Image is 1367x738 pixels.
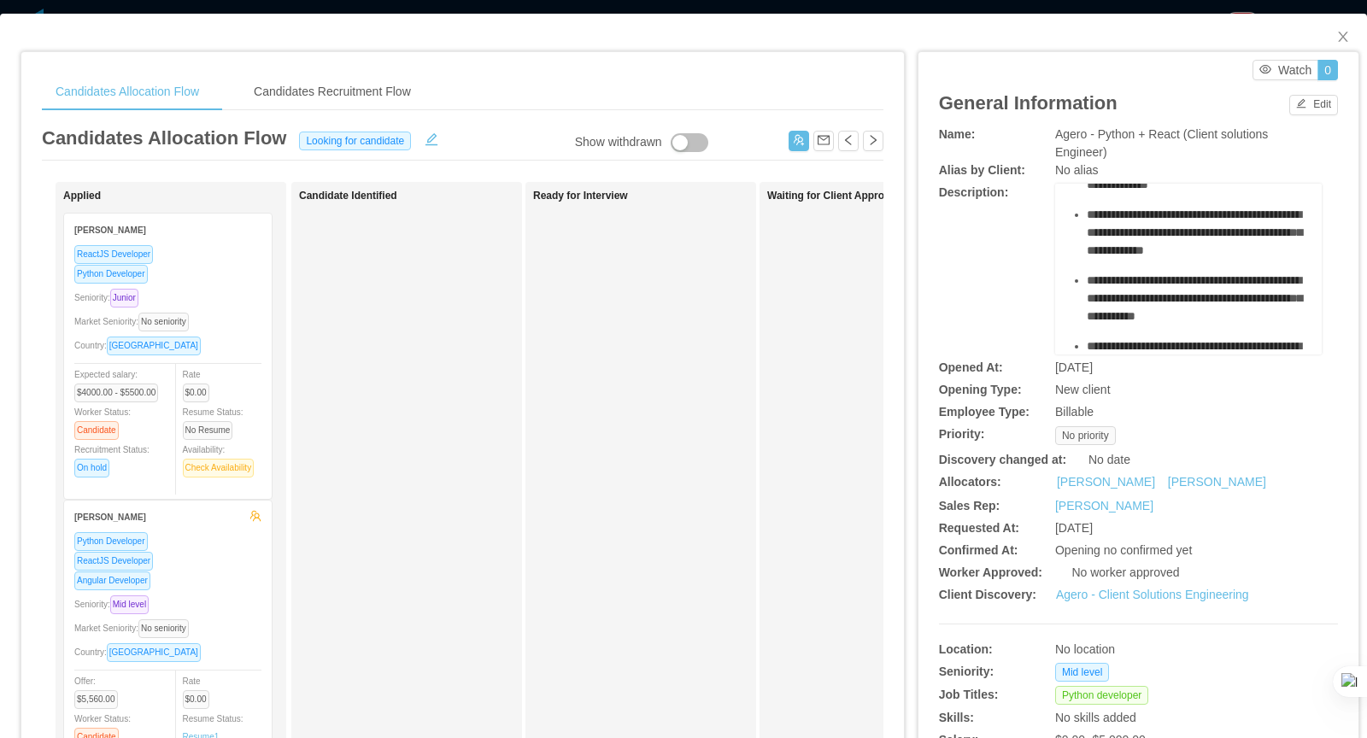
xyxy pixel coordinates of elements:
div: Candidates Allocation Flow [42,73,213,111]
span: On hold [74,459,109,477]
i: icon: close [1336,30,1350,44]
span: No date [1088,453,1130,466]
span: team [249,510,261,522]
span: Seniority: [74,293,145,302]
span: Check Availability [183,459,255,477]
article: General Information [939,89,1118,117]
b: Discovery changed at: [939,453,1066,466]
h1: Applied [63,190,302,202]
div: Show withdrawn [575,133,662,152]
b: Priority: [939,427,985,441]
div: rdw-wrapper [1055,184,1322,354]
b: Worker Approved: [939,565,1042,579]
a: Agero - Client Solutions Engineering [1056,588,1249,601]
span: No priority [1055,426,1116,445]
div: No location [1055,641,1255,659]
b: Sales Rep: [939,499,1000,512]
span: Billable [1055,405,1094,419]
article: Candidates Allocation Flow [42,124,286,152]
span: Mid level [110,595,149,614]
b: Location: [939,642,993,656]
span: [DATE] [1055,360,1093,374]
span: Resume Status: [183,407,243,435]
b: Allocators: [939,475,1001,489]
span: Worker Status: [74,407,131,435]
span: Market Seniority: [74,317,196,326]
span: Candidate [74,421,119,440]
span: $0.00 [183,384,209,402]
span: No Resume [183,421,233,440]
strong: [PERSON_NAME] [74,512,146,522]
span: Availability: [183,445,261,472]
span: No worker approved [1071,565,1179,579]
span: [GEOGRAPHIC_DATA] [107,337,201,355]
button: 0 [1317,60,1338,80]
span: Recruitment Status: [74,445,150,472]
b: Skills: [939,711,974,724]
span: New client [1055,383,1111,396]
b: Opened At: [939,360,1003,374]
button: icon: editEdit [1289,95,1338,115]
h1: Candidate Identified [299,190,538,202]
b: Confirmed At: [939,543,1018,557]
button: icon: right [863,131,883,151]
span: [DATE] [1055,521,1093,535]
button: Close [1319,14,1367,61]
span: Offer: [74,676,125,704]
b: Requested At: [939,521,1019,535]
span: Python developer [1055,686,1148,705]
span: ReactJS Developer [74,552,153,571]
span: Expected salary: [74,370,165,397]
span: Rate [183,370,216,397]
span: Mid level [1055,663,1109,682]
a: [PERSON_NAME] [1168,473,1266,491]
h1: Ready for Interview [533,190,772,202]
button: icon: usergroup-add [789,131,809,151]
span: No seniority [138,313,189,331]
button: icon: eyeWatch [1253,60,1318,80]
span: Junior [110,289,138,307]
div: Candidates Recruitment Flow [240,73,425,111]
div: rdw-editor [1069,126,1309,297]
span: Agero - Python + React (Client solutions Engineer) [1055,127,1268,159]
strong: [PERSON_NAME] [74,225,146,235]
b: Seniority: [939,665,994,678]
span: Angular Developer [74,571,150,590]
b: Employee Type: [939,405,1030,419]
span: $5,560.00 [74,690,118,709]
button: icon: left [838,131,859,151]
span: Looking for candidate [299,132,411,150]
span: Seniority: [74,600,155,609]
b: Client Discovery: [939,588,1036,601]
span: Rate [183,676,216,704]
h1: Waiting for Client Approval [767,190,1006,202]
a: [PERSON_NAME] [1057,473,1155,491]
b: Job Titles: [939,688,999,701]
span: Country: [74,341,208,350]
span: Market Seniority: [74,624,196,633]
b: Description: [939,185,1009,199]
a: [PERSON_NAME] [1055,499,1153,512]
span: No alias [1055,163,1099,177]
span: [GEOGRAPHIC_DATA] [107,643,201,662]
span: Python Developer [74,265,148,284]
span: Opening no confirmed yet [1055,543,1192,557]
span: No seniority [138,619,189,638]
b: Name: [939,127,976,141]
button: icon: mail [813,131,834,151]
span: ReactJS Developer [74,245,153,264]
button: icon: edit [418,129,445,146]
span: $0.00 [183,690,209,709]
span: Python Developer [74,532,148,551]
b: Alias by Client: [939,163,1025,177]
span: Country: [74,647,208,657]
span: $4000.00 - $5500.00 [74,384,158,402]
b: Opening Type: [939,383,1022,396]
span: No skills added [1055,711,1136,724]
